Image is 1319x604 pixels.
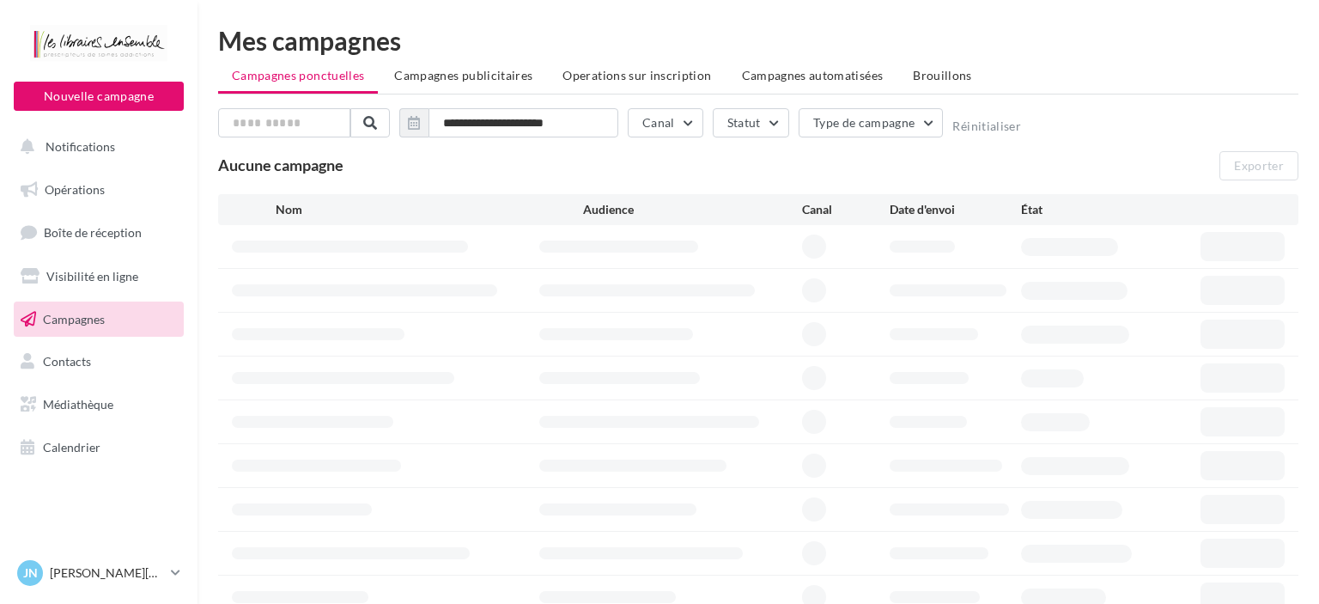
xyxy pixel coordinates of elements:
[10,214,187,251] a: Boîte de réception
[45,182,105,197] span: Opérations
[890,201,1021,218] div: Date d'envoi
[713,108,789,137] button: Statut
[1219,151,1298,180] button: Exporter
[10,430,187,466] a: Calendrier
[10,387,187,423] a: Médiathèque
[10,302,187,338] a: Campagnes
[628,108,703,137] button: Canal
[583,201,802,218] div: Audience
[562,68,711,82] span: Operations sur inscription
[218,156,343,174] span: Aucune campagne
[14,82,184,111] button: Nouvelle campagne
[1021,201,1152,218] div: État
[50,564,164,582] p: [PERSON_NAME][DATE]
[43,440,100,455] span: Calendrier
[46,139,115,154] span: Notifications
[799,108,944,137] button: Type de campagne
[43,397,113,412] span: Médiathèque
[10,129,180,165] button: Notifications
[14,557,184,589] a: JN [PERSON_NAME][DATE]
[218,27,1298,53] div: Mes campagnes
[394,68,532,82] span: Campagnes publicitaires
[802,201,890,218] div: Canal
[913,68,972,82] span: Brouillons
[10,344,187,380] a: Contacts
[43,311,105,326] span: Campagnes
[10,172,187,208] a: Opérations
[10,259,187,295] a: Visibilité en ligne
[44,225,142,240] span: Boîte de réception
[742,68,884,82] span: Campagnes automatisées
[276,201,583,218] div: Nom
[46,269,138,284] span: Visibilité en ligne
[952,119,1021,133] button: Réinitialiser
[23,564,38,582] span: JN
[43,354,91,369] span: Contacts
